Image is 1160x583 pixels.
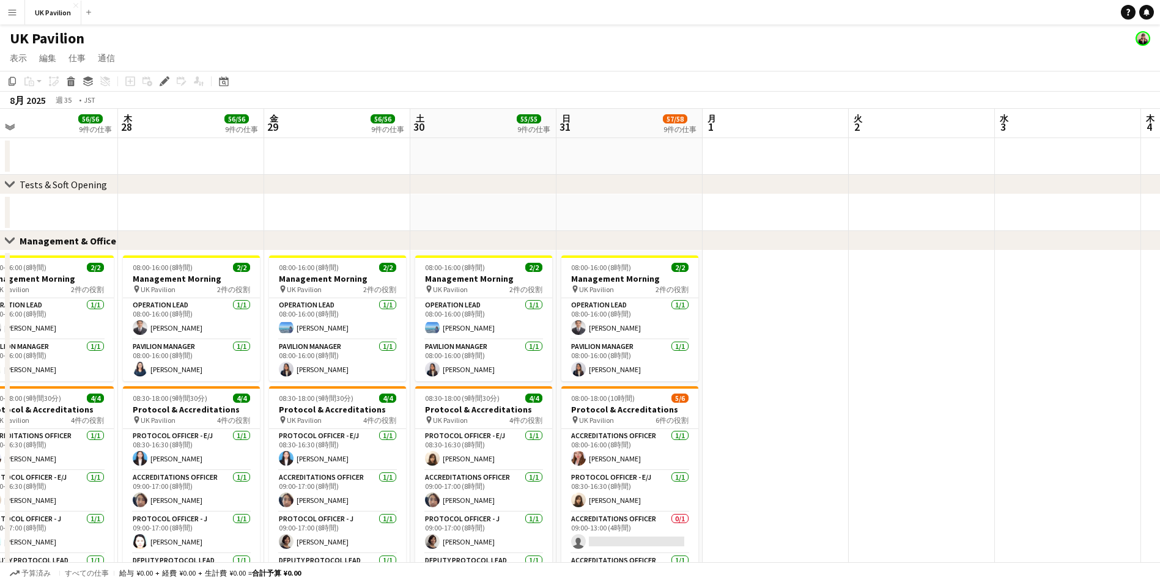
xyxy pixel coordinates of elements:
span: 予算済み [21,569,51,577]
div: Management & Office [20,235,126,247]
a: 表示 [5,50,32,66]
button: UK Pavilion [25,1,81,24]
div: 給与 ¥0.00 + 経費 ¥0.00 + 生計費 ¥0.00 = [119,568,301,577]
span: 週 35 [48,95,79,105]
span: 仕事 [68,53,86,64]
span: 通信 [98,53,115,64]
div: Tests & Soft Opening [20,178,107,191]
a: 編集 [34,50,61,66]
span: 表示 [10,53,27,64]
app-user-avatar: Rena HIEIDA [1136,31,1150,46]
div: 8月 2025 [10,94,46,106]
span: すべての仕事 [65,568,109,577]
div: JST [84,95,95,105]
button: 予算済み [6,566,54,580]
a: 仕事 [64,50,91,66]
a: 通信 [93,50,120,66]
span: 編集 [39,53,56,64]
span: 合計予算 ¥0.00 [252,568,301,577]
h1: UK Pavilion [10,29,84,48]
